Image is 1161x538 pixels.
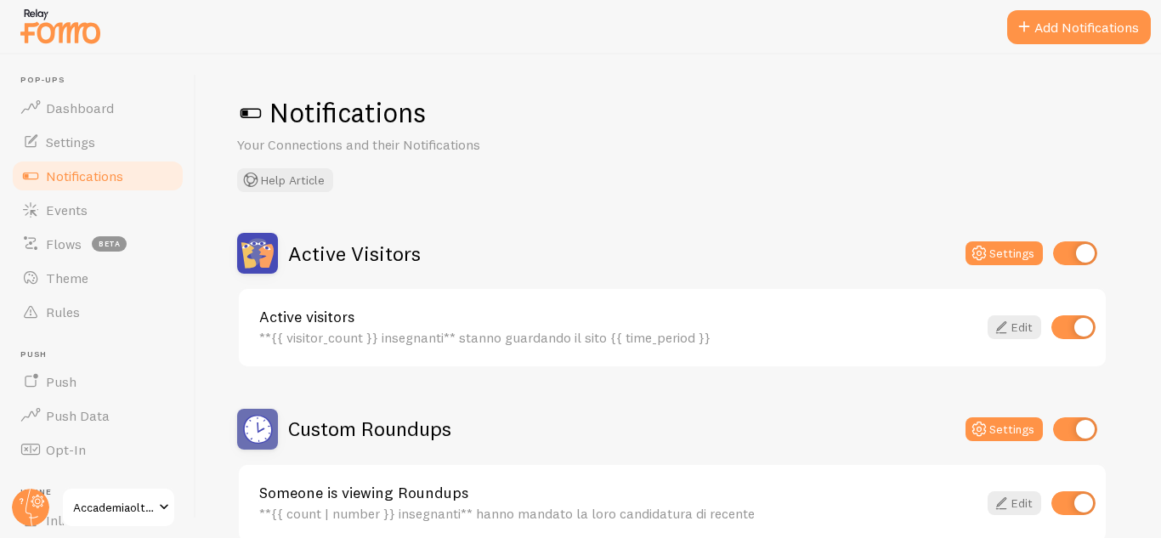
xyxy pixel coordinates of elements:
[237,233,278,274] img: Active Visitors
[966,417,1043,441] button: Settings
[288,416,451,442] h2: Custom Roundups
[10,295,185,329] a: Rules
[237,95,1120,130] h1: Notifications
[288,241,421,267] h2: Active Visitors
[10,261,185,295] a: Theme
[259,506,977,521] div: **{{ count | number }} insegnanti** hanno mandato la loro candidatura di recente
[966,241,1043,265] button: Settings
[73,497,154,518] span: Accademiaoltrelalezione
[46,373,76,390] span: Push
[237,168,333,192] button: Help Article
[259,485,977,501] a: Someone is viewing Roundups
[259,330,977,345] div: **{{ visitor_count }} insegnanti** stanno guardando il sito {{ time_period }}
[259,309,977,325] a: Active visitors
[10,91,185,125] a: Dashboard
[10,433,185,467] a: Opt-In
[988,491,1041,515] a: Edit
[10,365,185,399] a: Push
[46,269,88,286] span: Theme
[92,236,127,252] span: beta
[61,487,176,528] a: Accademiaoltrelalezione
[46,235,82,252] span: Flows
[20,349,185,360] span: Push
[46,303,80,320] span: Rules
[46,201,88,218] span: Events
[20,75,185,86] span: Pop-ups
[10,399,185,433] a: Push Data
[18,4,103,48] img: fomo-relay-logo-orange.svg
[46,167,123,184] span: Notifications
[10,125,185,159] a: Settings
[46,99,114,116] span: Dashboard
[10,227,185,261] a: Flows beta
[988,315,1041,339] a: Edit
[237,135,645,155] p: Your Connections and their Notifications
[46,441,86,458] span: Opt-In
[10,159,185,193] a: Notifications
[46,133,95,150] span: Settings
[46,407,110,424] span: Push Data
[10,193,185,227] a: Events
[237,409,278,450] img: Custom Roundups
